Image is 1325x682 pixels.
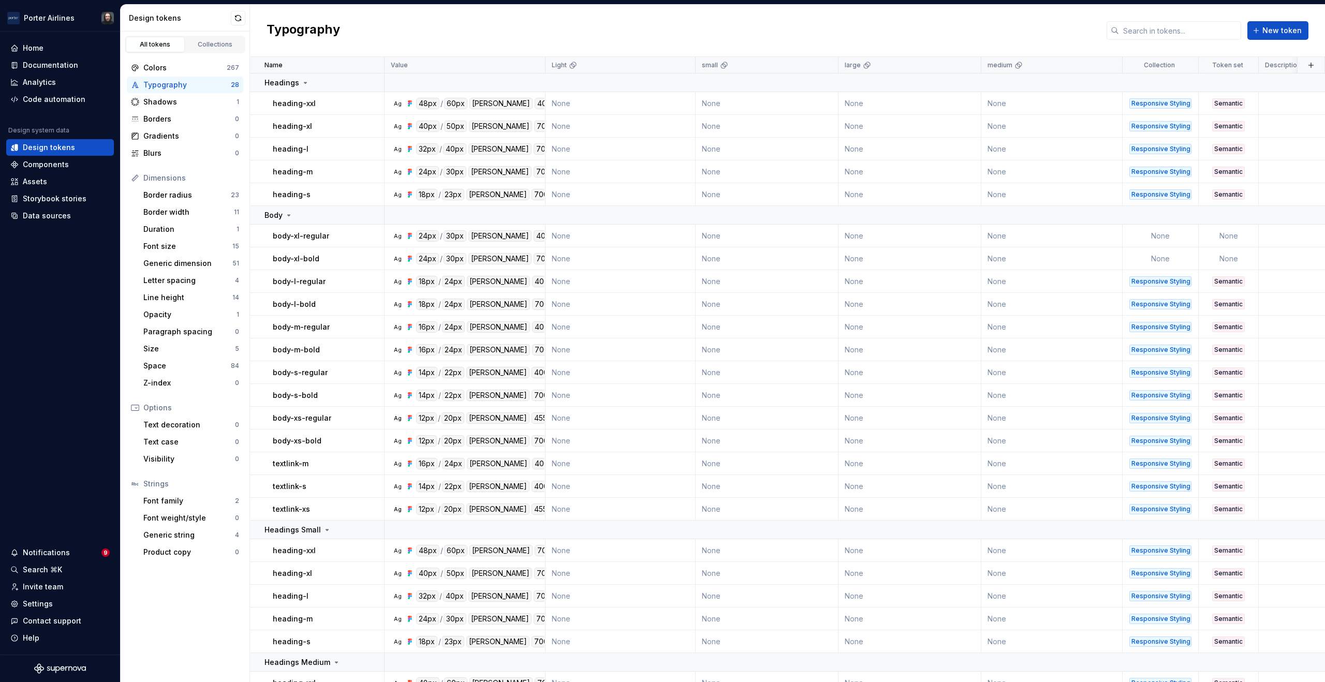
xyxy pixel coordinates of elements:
div: 18px [416,299,437,310]
div: Design tokens [23,142,75,153]
div: 15 [232,242,239,250]
div: 5 [235,345,239,353]
td: None [546,138,696,160]
div: Semantic [1212,98,1245,109]
a: Documentation [6,57,114,73]
p: Body [264,210,283,220]
div: Responsive Styling [1129,167,1191,177]
div: Ag [393,459,402,468]
td: None [838,183,981,206]
div: 30px [444,166,466,177]
div: 0 [235,115,239,123]
div: Home [23,43,43,53]
div: 60px [444,98,467,109]
div: 40px [443,143,466,155]
div: / [438,276,441,287]
p: body-l-regular [273,276,326,287]
div: Help [23,633,39,643]
td: None [546,316,696,338]
div: Responsive Styling [1129,299,1191,309]
div: / [439,143,442,155]
a: Generic string4 [139,527,243,543]
img: f0306bc8-3074-41fb-b11c-7d2e8671d5eb.png [7,12,20,24]
td: None [838,293,981,316]
div: [PERSON_NAME] [468,230,532,242]
a: Generic dimension51 [139,255,243,272]
div: Responsive Styling [1129,144,1191,154]
a: Assets [6,173,114,190]
div: Line height [143,292,232,303]
div: Colors [143,63,227,73]
td: None [696,316,838,338]
p: heading-xl [273,121,312,131]
button: Porter AirlinesTeunis Vorsteveld [2,7,118,29]
div: [PERSON_NAME] [468,166,532,177]
div: Ag [393,569,402,577]
div: Semantic [1212,322,1245,332]
div: 14px [416,367,437,378]
div: 16px [416,321,437,333]
a: Typography28 [127,77,243,93]
div: Semantic [1212,189,1245,200]
a: Shadows1 [127,94,243,110]
a: Border width11 [139,204,243,220]
div: 400 [532,276,551,287]
p: body-m-bold [273,345,320,355]
div: 0 [235,548,239,556]
div: 24px [442,276,465,287]
p: heading-xxl [273,98,316,109]
div: 0 [235,455,239,463]
div: Text decoration [143,420,235,430]
td: None [546,92,696,115]
td: None [981,338,1123,361]
div: Contact support [23,616,81,626]
p: heading-l [273,144,308,154]
div: 24px [442,299,465,310]
span: New token [1262,25,1302,36]
div: / [440,98,443,109]
td: None [981,138,1123,160]
td: None [696,225,838,247]
div: 4 [235,531,239,539]
div: 24px [442,321,465,333]
a: Blurs0 [127,145,243,161]
div: Product copy [143,547,235,557]
div: [PERSON_NAME] [469,98,533,109]
div: 84 [231,362,239,370]
a: Opacity1 [139,306,243,323]
td: None [981,160,1123,183]
div: / [438,344,441,355]
a: Home [6,40,114,56]
td: None [981,183,1123,206]
a: Font family2 [139,493,243,509]
div: / [438,189,441,200]
div: [PERSON_NAME] [467,344,530,355]
div: Responsive Styling [1129,189,1191,200]
td: None [696,247,838,270]
div: 48px [416,98,439,109]
div: Size [143,344,235,354]
div: 0 [235,438,239,446]
svg: Supernova Logo [34,663,86,674]
div: Ag [393,277,402,286]
div: Z-index [143,378,235,388]
button: Contact support [6,613,114,629]
a: Borders0 [127,111,243,127]
p: small [702,61,718,69]
a: Space84 [139,358,243,374]
td: None [838,338,981,361]
td: None [546,225,696,247]
div: Assets [23,176,47,187]
div: 24px [416,253,439,264]
div: 400 [532,367,551,378]
div: Ag [393,546,402,555]
p: heading-m [273,167,313,177]
div: Collections [189,40,241,49]
div: Responsive Styling [1129,98,1191,109]
div: Space [143,361,231,371]
td: None [696,361,838,384]
div: 700 [534,121,553,132]
img: Teunis Vorsteveld [101,12,114,24]
td: None [546,384,696,407]
p: Headings [264,78,299,88]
